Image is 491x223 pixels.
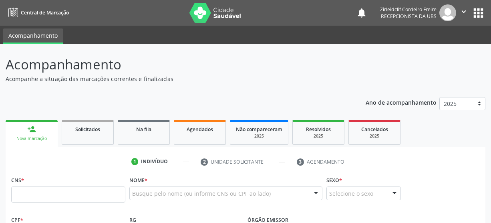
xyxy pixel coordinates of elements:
[356,7,367,18] button: notifications
[354,133,394,139] div: 2025
[129,174,147,187] label: Nome
[11,174,24,187] label: CNS
[459,7,468,16] i: 
[326,174,342,187] label: Sexo
[306,126,331,133] span: Resolvidos
[6,55,342,75] p: Acompanhamento
[6,6,69,19] a: Central de Marcação
[439,4,456,21] img: img
[329,189,373,198] span: Selecione o sexo
[381,13,437,20] span: Recepcionista da UBS
[131,158,139,165] div: 1
[75,126,100,133] span: Solicitados
[27,125,36,134] div: person_add
[236,126,282,133] span: Não compareceram
[456,4,471,21] button: 
[132,189,271,198] span: Busque pelo nome (ou informe CNS ou CPF ao lado)
[187,126,213,133] span: Agendados
[298,133,338,139] div: 2025
[141,158,168,165] div: Indivíduo
[6,75,342,83] p: Acompanhe a situação das marcações correntes e finalizadas
[361,126,388,133] span: Cancelados
[380,6,437,13] div: Zirleidclif Cordeiro Freire
[3,28,63,44] a: Acompanhamento
[136,126,151,133] span: Na fila
[236,133,282,139] div: 2025
[366,97,437,107] p: Ano de acompanhamento
[21,9,69,16] span: Central de Marcação
[11,136,52,142] div: Nova marcação
[471,6,485,20] button: apps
